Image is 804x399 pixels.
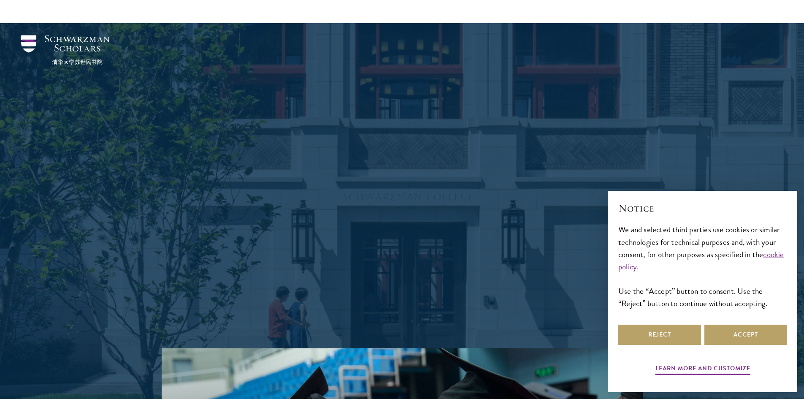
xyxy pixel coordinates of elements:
button: Accept [704,325,787,345]
h2: Notice [618,201,787,215]
img: Schwarzman Scholars [21,35,110,65]
div: We and selected third parties use cookies or similar technologies for technical purposes and, wit... [618,223,787,309]
button: Learn more and customize [655,363,750,376]
a: cookie policy [618,248,784,273]
button: Reject [618,325,701,345]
